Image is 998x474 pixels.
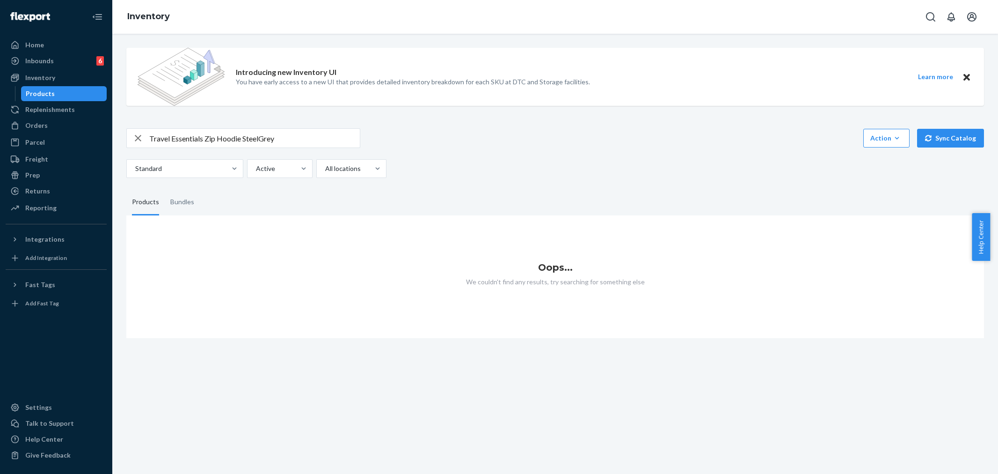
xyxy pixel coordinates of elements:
div: Orders [25,121,48,130]
a: Parcel [6,135,107,150]
a: Replenishments [6,102,107,117]
input: Active [255,164,256,173]
a: Inventory [127,11,170,22]
button: Fast Tags [6,277,107,292]
button: Close Navigation [88,7,107,26]
a: Add Integration [6,251,107,266]
button: Help Center [972,213,990,261]
button: Close [961,71,973,83]
p: Introducing new Inventory UI [236,67,336,78]
div: Home [25,40,44,50]
div: 6 [96,56,104,66]
div: Prep [25,170,40,180]
img: new-reports-banner-icon.82668bd98b6a51aee86340f2a7b77ae3.png [138,48,225,106]
div: Fast Tags [25,280,55,289]
div: Talk to Support [25,419,74,428]
div: Settings [25,403,52,412]
div: Parcel [25,138,45,147]
img: Flexport logo [10,12,50,22]
ol: breadcrumbs [120,3,177,30]
a: Products [21,86,107,101]
a: Home [6,37,107,52]
button: Open Search Box [921,7,940,26]
a: Prep [6,168,107,183]
a: Talk to Support [6,416,107,431]
div: Action [870,133,903,143]
p: We couldn't find any results, try searching for something else [126,277,984,287]
div: Give Feedback [25,451,71,460]
div: Bundles [170,189,194,215]
a: Freight [6,152,107,167]
button: Sync Catalog [917,129,984,148]
button: Give Feedback [6,448,107,463]
div: Add Fast Tag [25,299,59,307]
input: All locations [324,164,325,173]
div: Replenishments [25,105,75,114]
input: Standard [134,164,135,173]
a: Settings [6,400,107,415]
a: Returns [6,184,107,199]
a: Orders [6,118,107,133]
div: Reporting [25,203,57,213]
button: Action [863,129,910,148]
div: Products [132,189,159,215]
a: Add Fast Tag [6,296,107,311]
input: Search inventory by name or sku [149,129,360,148]
div: Integrations [25,235,65,244]
a: Reporting [6,200,107,215]
button: Open account menu [962,7,981,26]
div: Freight [25,155,48,164]
p: You have early access to a new UI that provides detailed inventory breakdown for each SKU at DTC ... [236,77,590,87]
div: Inventory [25,73,55,82]
div: Products [26,89,55,98]
div: Add Integration [25,254,67,262]
div: Returns [25,186,50,196]
button: Integrations [6,232,107,247]
button: Open notifications [942,7,961,26]
a: Inventory [6,70,107,85]
a: Inbounds6 [6,53,107,68]
button: Learn more [912,71,959,83]
div: Inbounds [25,56,54,66]
a: Help Center [6,432,107,447]
div: Help Center [25,435,63,444]
h1: Oops... [126,262,984,273]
